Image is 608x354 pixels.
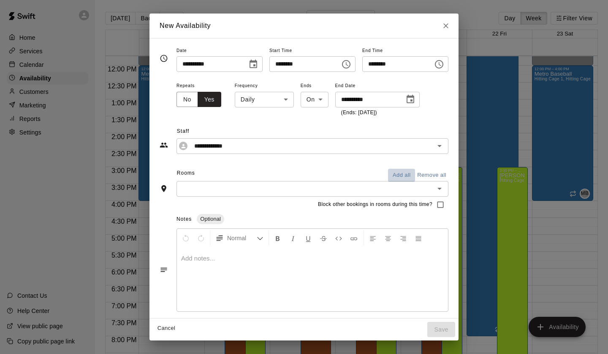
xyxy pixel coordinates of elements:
[411,231,426,246] button: Justify Align
[347,231,361,246] button: Insert Link
[381,231,395,246] button: Center Align
[176,92,198,107] button: No
[176,80,228,92] span: Repeats
[176,92,221,107] div: outlined button group
[179,231,193,246] button: Undo
[153,322,180,335] button: Cancel
[316,231,331,246] button: Format Strikethrough
[176,216,192,222] span: Notes
[301,231,315,246] button: Format Underline
[402,91,419,108] button: Choose date, selected date is Aug 29, 2025
[160,54,168,63] svg: Timing
[366,231,380,246] button: Left Align
[235,92,294,107] div: Daily
[338,56,355,73] button: Choose time, selected time is 3:00 PM
[160,184,168,193] svg: Rooms
[388,169,415,182] button: Add all
[434,183,445,195] button: Open
[160,266,168,274] svg: Notes
[434,140,445,152] button: Open
[415,169,448,182] button: Remove all
[245,56,262,73] button: Choose date, selected date is Aug 25, 2025
[212,231,267,246] button: Formatting Options
[160,20,211,31] h6: New Availability
[335,80,420,92] span: End Date
[301,92,328,107] div: On
[286,231,300,246] button: Format Italics
[194,231,208,246] button: Redo
[177,125,448,138] span: Staff
[301,80,328,92] span: Ends
[197,216,224,222] span: Optional
[331,231,346,246] button: Insert Code
[160,141,168,149] svg: Staff
[271,231,285,246] button: Format Bold
[227,234,257,242] span: Normal
[235,80,294,92] span: Frequency
[177,170,195,176] span: Rooms
[431,56,448,73] button: Choose time, selected time is 9:00 PM
[318,200,432,209] span: Block other bookings in rooms during this time?
[341,109,414,117] p: (Ends: [DATE])
[269,45,356,57] span: Start Time
[396,231,410,246] button: Right Align
[198,92,221,107] button: Yes
[362,45,448,57] span: End Time
[438,18,453,33] button: Close
[176,45,263,57] span: Date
